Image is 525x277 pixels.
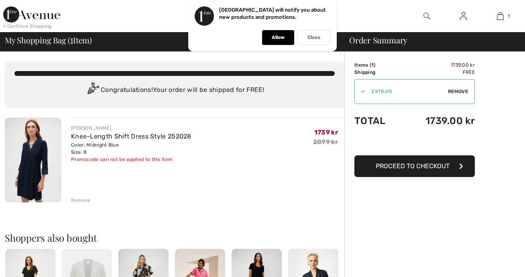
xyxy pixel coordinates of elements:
img: Knee-Length Shift Dress Style 252028 [5,118,61,202]
a: Sign In [454,11,473,21]
td: 1739.00 kr [401,61,475,69]
input: Promo code [365,79,448,104]
div: Congratulations! Your order will be shipped for FREE! [14,82,335,98]
td: Items ( ) [354,61,401,69]
s: 2899 kr [313,138,338,146]
span: Remove [448,88,468,95]
div: Promocode can not be applied to this item [71,156,191,163]
span: 1 [508,12,510,20]
td: Shipping [354,69,401,76]
div: ✔ [355,88,365,95]
div: < Continue Shopping [3,22,52,30]
div: Color: Midnight Blue Size: 8 [71,141,191,156]
div: Order Summary [340,36,520,44]
img: 1ère Avenue [3,6,60,22]
h2: Shoppers also bought [5,233,344,242]
a: 1 [482,11,518,21]
img: My Info [460,11,467,21]
td: Total [354,107,401,134]
img: My Bag [497,11,504,21]
div: Remove [71,197,91,204]
td: 1739.00 kr [401,107,475,134]
img: search the website [423,11,430,21]
span: My Shopping Bag ( Item) [5,36,92,44]
td: Free [401,69,475,76]
iframe: PayPal [354,134,475,153]
p: Allow [272,35,285,41]
img: Congratulation2.svg [85,82,101,98]
p: Close [307,35,320,41]
span: Proceed to Checkout [376,162,450,170]
button: Proceed to Checkout [354,155,475,177]
span: 1 [70,34,73,45]
p: [GEOGRAPHIC_DATA] will notify you about new products and promotions. [219,7,326,20]
span: 1739 kr [314,128,338,136]
span: 1 [371,62,374,68]
div: [PERSON_NAME] [71,124,191,132]
a: Knee-Length Shift Dress Style 252028 [71,132,191,140]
